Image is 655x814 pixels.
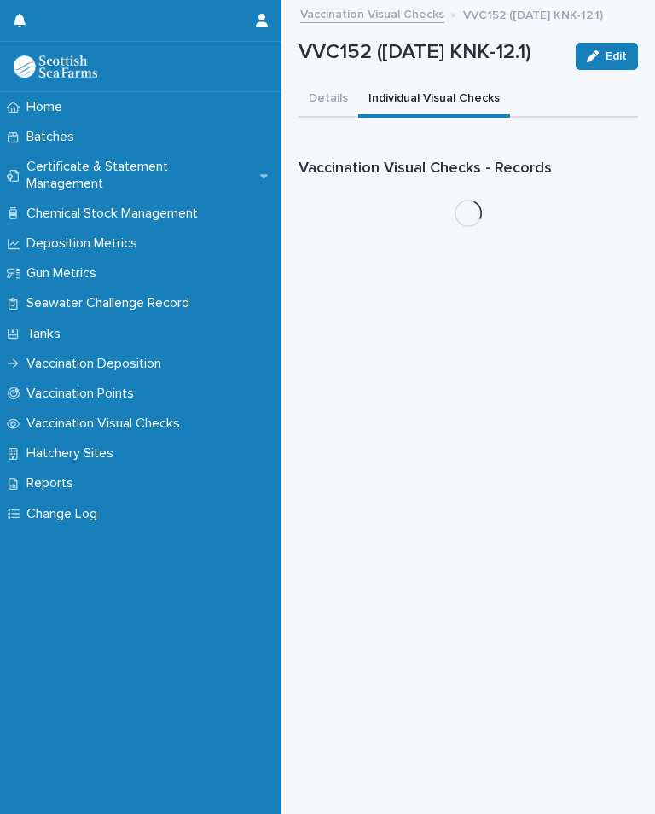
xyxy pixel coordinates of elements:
[300,3,444,23] a: Vaccination Visual Checks
[299,40,562,65] p: VVC152 ([DATE] KNK-12.1)
[299,159,638,179] h1: Vaccination Visual Checks - Records
[20,386,148,402] p: Vaccination Points
[20,206,212,222] p: Chemical Stock Management
[20,235,151,252] p: Deposition Metrics
[14,55,97,78] img: uOABhIYSsOPhGJQdTwEw
[20,326,74,342] p: Tanks
[20,356,175,372] p: Vaccination Deposition
[576,43,638,70] button: Edit
[20,475,87,491] p: Reports
[20,99,76,115] p: Home
[20,295,203,311] p: Seawater Challenge Record
[20,416,194,432] p: Vaccination Visual Checks
[299,82,358,118] button: Details
[463,4,603,23] p: VVC152 ([DATE] KNK-12.1)
[358,82,510,118] button: Individual Visual Checks
[20,129,88,145] p: Batches
[20,506,111,522] p: Change Log
[20,159,260,191] p: Certificate & Statement Management
[20,265,110,282] p: Gun Metrics
[606,50,627,62] span: Edit
[20,445,127,462] p: Hatchery Sites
